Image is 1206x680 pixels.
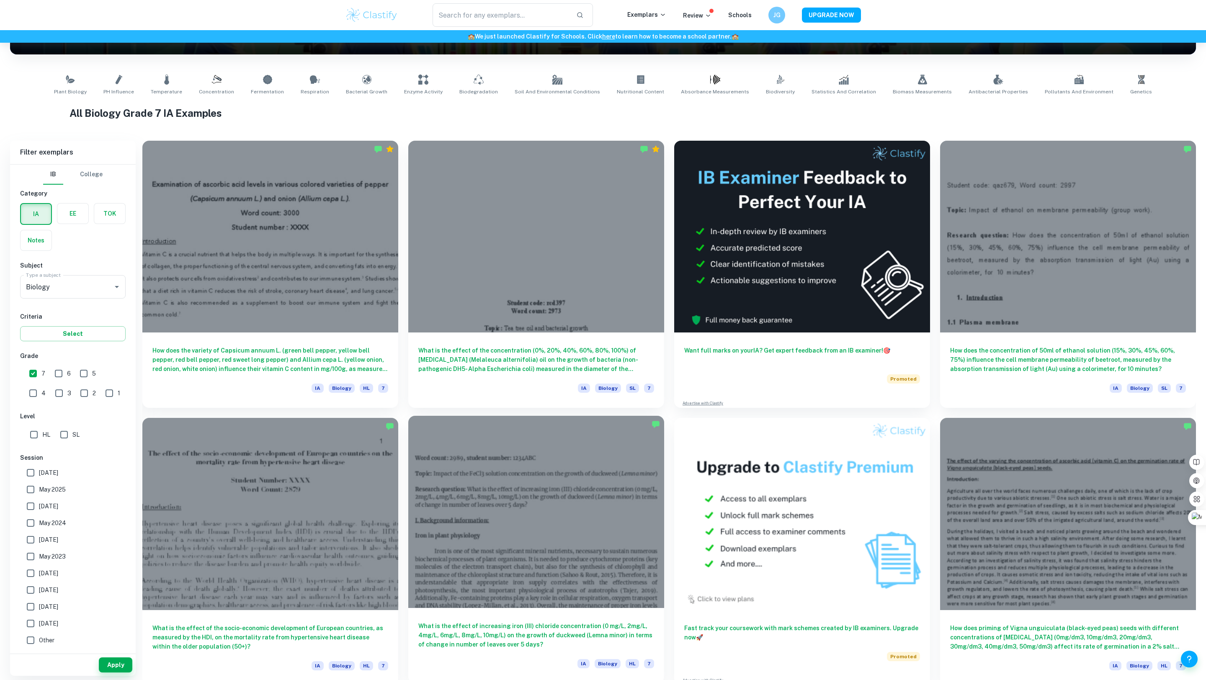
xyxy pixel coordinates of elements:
[418,346,654,373] h6: What is the effect of the concentration (0%, 20%, 40%, 60%, 80%, 100%) of [MEDICAL_DATA] (Melaleu...
[683,400,723,406] a: Advertise with Clastify
[386,145,394,153] div: Premium
[39,552,66,561] span: May 2023
[681,88,749,95] span: Absorbance Measurements
[72,430,80,439] span: SL
[21,204,51,224] button: IA
[20,189,126,198] h6: Category
[627,10,666,19] p: Exemplars
[41,389,46,398] span: 4
[766,88,795,95] span: Biodiversity
[39,535,58,544] span: [DATE]
[10,141,136,164] h6: Filter exemplars
[684,623,920,642] h6: Fast track your coursework with mark schemes created by IB examiners. Upgrade now
[684,346,920,364] h6: Want full marks on your IA ? Get expert feedback from an IB examiner!
[39,619,58,628] span: [DATE]
[1045,88,1113,95] span: Pollutants and Environment
[433,3,569,27] input: Search for any exemplars...
[674,141,930,408] a: Want full marks on yourIA? Get expert feedback from an IB examiner!PromotedAdvertise with Clastify
[20,412,126,421] h6: Level
[683,11,711,20] p: Review
[408,141,664,408] a: What is the effect of the concentration (0%, 20%, 40%, 60%, 80%, 100%) of [MEDICAL_DATA] (Melaleu...
[468,33,475,40] span: 🏫
[42,430,50,439] span: HL
[39,502,58,511] span: [DATE]
[1110,384,1122,393] span: IA
[1127,384,1153,393] span: Biology
[674,141,930,332] img: Thumbnail
[26,271,61,278] label: Type a subject
[1181,651,1198,667] button: Help and Feedback
[386,422,394,430] img: Marked
[151,88,182,95] span: Temperature
[118,389,120,398] span: 1
[772,10,782,20] h6: JG
[1183,145,1192,153] img: Marked
[21,230,52,250] button: Notes
[152,623,388,651] h6: What is the effect of the socio-economic development of European countries, as measured by the HD...
[969,88,1028,95] span: Antibacterial Properties
[595,659,621,668] span: Biology
[640,145,648,153] img: Marked
[802,8,861,23] button: UPGRADE NOW
[459,88,498,95] span: Biodegradation
[950,346,1186,373] h6: How does the concentration of 50ml of ethanol solution (15%, 30%, 45%, 60%, 75%) influence the ce...
[360,384,373,393] span: HL
[152,346,388,373] h6: How does the variety of Capsicum annuum L. (green bell pepper, yellow bell pepper, red bell peppe...
[39,569,58,578] span: [DATE]
[1109,661,1121,670] span: IA
[329,384,355,393] span: Biology
[329,661,355,670] span: Biology
[43,165,103,185] div: Filter type choice
[103,88,134,95] span: pH Influence
[39,636,54,645] span: Other
[39,518,66,528] span: May 2024
[67,369,71,378] span: 6
[404,88,443,95] span: Enzyme Activity
[378,661,388,670] span: 7
[674,418,930,610] img: Thumbnail
[950,623,1186,651] h6: How does priming of Vigna unguiculata (black-eyed peas) seeds with different concentrations of [M...
[2,32,1204,41] h6: We just launched Clastify for Schools. Click to learn how to become a school partner.
[99,657,132,672] button: Apply
[578,384,590,393] span: IA
[41,369,45,378] span: 7
[57,203,88,224] button: EE
[39,468,58,477] span: [DATE]
[142,141,398,408] a: How does the variety of Capsicum annuum L. (green bell pepper, yellow bell pepper, red bell peppe...
[602,33,615,40] a: here
[54,88,87,95] span: Plant Biology
[696,634,703,641] span: 🚀
[378,384,388,393] span: 7
[626,659,639,668] span: HL
[312,661,324,670] span: IA
[374,145,382,153] img: Marked
[20,261,126,270] h6: Subject
[39,585,58,595] span: [DATE]
[1176,661,1186,670] span: 7
[301,88,329,95] span: Respiration
[20,351,126,361] h6: Grade
[251,88,284,95] span: Fermentation
[1183,422,1192,430] img: Marked
[887,652,920,661] span: Promoted
[67,389,71,398] span: 3
[893,88,952,95] span: Biomass Measurements
[20,453,126,462] h6: Session
[644,659,654,668] span: 7
[345,7,398,23] img: Clastify logo
[312,384,324,393] span: IA
[1158,384,1171,393] span: SL
[199,88,234,95] span: Concentration
[418,621,654,649] h6: What is the effect of increasing iron (III) chloride concentration (0 mg/L, 2mg/L, 4mg/L, 6mg/L, ...
[732,33,739,40] span: 🏫
[644,384,654,393] span: 7
[1157,661,1171,670] span: HL
[111,281,123,293] button: Open
[652,420,660,428] img: Marked
[360,661,373,670] span: HL
[626,384,639,393] span: SL
[768,7,785,23] button: JG
[595,384,621,393] span: Biology
[92,369,96,378] span: 5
